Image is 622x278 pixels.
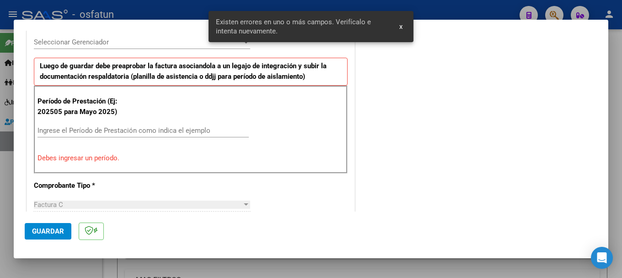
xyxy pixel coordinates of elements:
span: Factura C [34,201,63,209]
div: Open Intercom Messenger [591,247,613,269]
p: Comprobante Tipo * [34,180,128,191]
span: Existen errores en uno o más campos. Verifícalo e intenta nuevamente. [216,17,389,36]
strong: Luego de guardar debe preaprobar la factura asociandola a un legajo de integración y subir la doc... [40,62,327,81]
p: Debes ingresar un período. [38,153,344,164]
span: Guardar [32,227,64,235]
button: x [392,18,410,35]
span: x [399,22,402,31]
p: Período de Prestación (Ej: 202505 para Mayo 2025) [38,96,129,117]
span: Seleccionar Gerenciador [34,38,242,46]
button: Guardar [25,223,71,240]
